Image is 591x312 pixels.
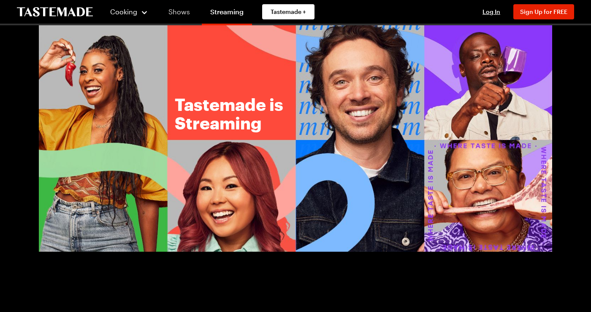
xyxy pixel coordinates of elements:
button: Log In [474,8,508,16]
span: Sign Up for FREE [520,8,567,15]
h1: Tastemade is Streaming [175,95,310,132]
button: Cooking [110,2,148,22]
span: Cooking [110,8,137,16]
a: Tastemade + [262,4,314,19]
a: To Tastemade Home Page [17,7,93,17]
button: Sign Up for FREE [513,4,574,19]
span: Tastemade + [271,8,306,16]
span: Log In [483,8,500,15]
a: Streaming [202,2,252,25]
